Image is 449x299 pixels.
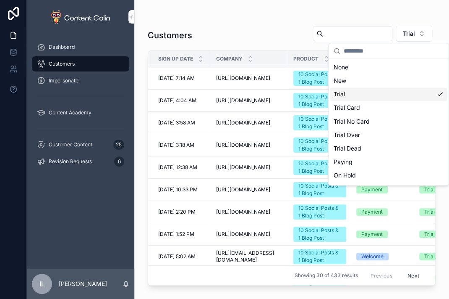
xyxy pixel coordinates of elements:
a: [URL][DOMAIN_NAME] [216,186,283,193]
span: IL [39,279,45,289]
div: Trial Dead [330,141,447,155]
div: Welcome [361,253,384,260]
a: [URL][DOMAIN_NAME] [216,119,283,126]
span: [URL][DOMAIN_NAME] [216,75,270,82]
span: [DATE] 2:20 PM [158,209,196,215]
div: New [330,74,447,87]
div: 10 Social Posts & 1 Blog Post [298,93,341,108]
a: 10 Social Posts & 1 Blog Post [293,249,346,264]
div: 10 Social Posts & 1 Blog Post [298,160,341,175]
div: 10 Social Posts & 1 Blog Post [298,115,341,130]
span: [DATE] 7:14 AM [158,75,195,82]
a: [DATE] 5:02 AM [158,253,206,260]
a: [DATE] 12:38 AM [158,164,206,171]
div: Cancelled [330,182,447,195]
a: Customers [32,56,129,71]
div: 10 Social Posts & 1 Blog Post [298,182,341,197]
a: [URL][DOMAIN_NAME] [216,164,283,171]
span: [URL][DOMAIN_NAME] [216,186,270,193]
a: [DATE] 1:52 PM [158,231,206,238]
a: Welcome [356,253,409,260]
div: Trial No Card [330,114,447,128]
span: [URL][DOMAIN_NAME] [216,209,270,215]
div: Trial [424,208,435,216]
a: Revision Requests6 [32,154,129,169]
div: Suggestions [329,59,449,185]
div: Trial [424,230,435,238]
div: Payment [361,186,383,193]
button: Next [402,269,425,282]
a: [DATE] 4:04 AM [158,97,206,104]
a: 10 Social Posts & 1 Blog Post [293,138,346,153]
span: [DATE] 1:52 PM [158,231,194,238]
div: Payment [361,230,383,238]
button: Select Button [396,26,432,42]
a: 10 Social Posts & 1 Blog Post [293,160,346,175]
a: Payment [356,230,409,238]
a: 10 Social Posts & 1 Blog Post [293,93,346,108]
span: Dashboard [49,44,75,50]
a: 10 Social Posts & 1 Blog Post [293,71,346,86]
div: Trial [424,186,435,193]
div: Trial [330,87,447,101]
span: Product [293,56,318,62]
span: Company [216,56,243,62]
span: Content Academy [49,109,91,116]
div: Trial Card [330,101,447,114]
div: 10 Social Posts & 1 Blog Post [298,138,341,153]
span: Showing 30 of 433 results [294,272,358,279]
span: [DATE] 12:38 AM [158,164,197,171]
span: Sign Up Date [158,56,193,62]
a: [DATE] 10:33 PM [158,186,206,193]
div: Paying [330,155,447,168]
span: [DATE] 3:58 AM [158,119,195,126]
span: [URL][DOMAIN_NAME] [216,164,270,171]
div: 10 Social Posts & 1 Blog Post [298,227,341,242]
div: 6 [114,156,124,167]
a: [URL][DOMAIN_NAME] [216,97,283,104]
img: App logo [51,10,110,24]
span: [URL][DOMAIN_NAME] [216,142,270,148]
div: On Hold [330,168,447,182]
a: [DATE] 2:20 PM [158,209,206,215]
a: [URL][DOMAIN_NAME] [216,209,283,215]
div: scrollable content [27,34,134,180]
span: Revision Requests [49,158,92,165]
div: Trial Over [330,128,447,141]
a: Dashboard [32,40,129,55]
a: [DATE] 3:58 AM [158,119,206,126]
span: [DATE] 3:18 AM [158,142,194,148]
div: 25 [113,140,124,150]
div: None [330,61,447,74]
h1: Customers [148,29,192,41]
span: [DATE] 10:33 PM [158,186,198,193]
span: [DATE] 4:04 AM [158,97,196,104]
a: [DATE] 7:14 AM [158,75,206,82]
a: Customer Content25 [32,137,129,152]
div: Payment [361,208,383,216]
span: Customer Content [49,141,92,148]
a: 10 Social Posts & 1 Blog Post [293,204,346,220]
a: [URL][DOMAIN_NAME] [216,75,283,82]
a: Payment [356,186,409,193]
a: 10 Social Posts & 1 Blog Post [293,115,346,130]
span: Impersonate [49,77,78,84]
span: [URL][DOMAIN_NAME] [216,97,270,104]
a: 10 Social Posts & 1 Blog Post [293,227,346,242]
a: [DATE] 3:18 AM [158,142,206,148]
a: 10 Social Posts & 1 Blog Post [293,182,346,197]
p: [PERSON_NAME] [59,280,107,288]
a: [URL][EMAIL_ADDRESS][DOMAIN_NAME] [216,250,283,263]
span: Customers [49,61,75,67]
div: 10 Social Posts & 1 Blog Post [298,71,341,86]
span: [URL][DOMAIN_NAME] [216,231,270,238]
span: Trial [403,29,415,38]
div: Trial [424,253,435,260]
span: [DATE] 5:02 AM [158,253,196,260]
a: [URL][DOMAIN_NAME] [216,231,283,238]
a: Payment [356,208,409,216]
a: [URL][DOMAIN_NAME] [216,142,283,148]
a: Impersonate [32,73,129,88]
span: [URL][DOMAIN_NAME] [216,119,270,126]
